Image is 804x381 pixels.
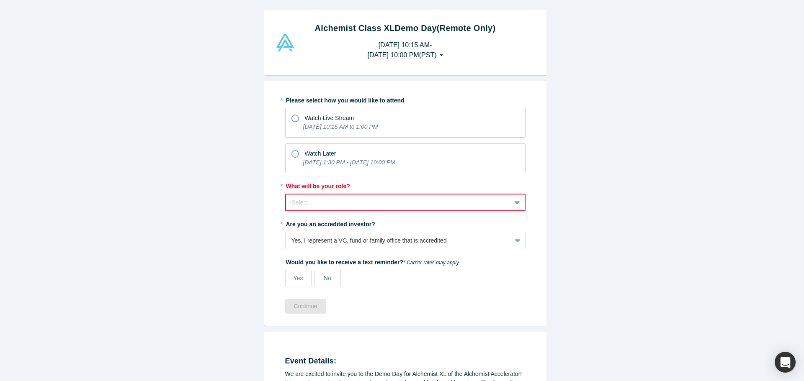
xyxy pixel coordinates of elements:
span: Watch Live Stream [305,115,354,121]
span: Watch Later [305,150,336,157]
strong: Event Details: [285,357,337,365]
span: No [324,275,331,281]
label: Would you like to receive a text reminder? [285,255,526,267]
em: * Carrier rates may apply [403,260,459,266]
label: Please select how you would like to attend [285,93,526,105]
span: Yes [294,275,303,281]
div: We are excited to invite you to the Demo Day for Alchemist XL of the Alchemist Accelerator! [285,370,526,378]
label: What will be your role? [285,179,526,191]
button: [DATE] 10:15 AM-[DATE] 10:00 PM(PST) [358,37,451,63]
i: [DATE] 10:15 AM to 1:00 PM [303,123,378,130]
img: Alchemist Vault Logo [275,34,295,51]
label: Are you an accredited investor? [285,217,526,229]
button: Continue [285,299,326,314]
i: [DATE] 1:30 PM - [DATE] 10:00 PM [303,159,395,166]
strong: Alchemist Class XL Demo Day (Remote Only) [315,23,496,33]
div: Yes, I represent a VC, fund or family office that is accredited [291,236,505,245]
